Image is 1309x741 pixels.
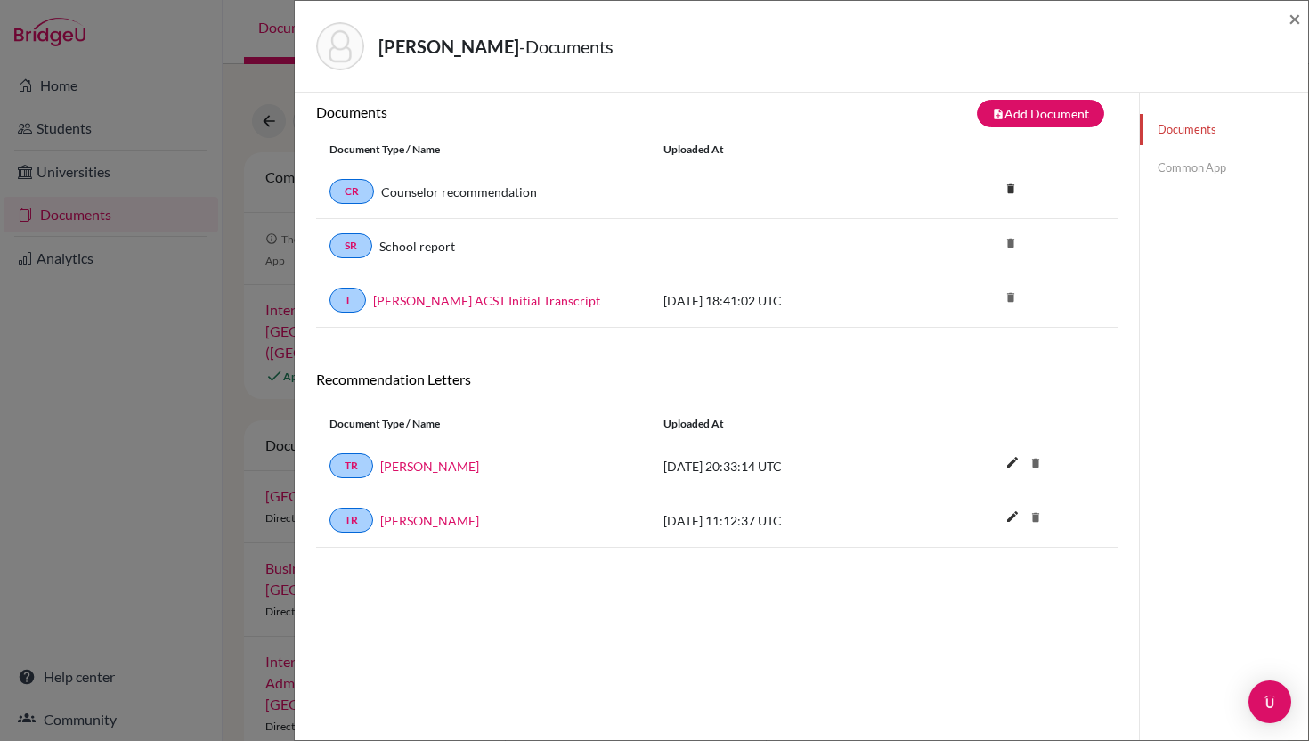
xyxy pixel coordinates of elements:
[329,179,374,204] a: CR
[381,183,537,201] a: Counselor recommendation
[329,508,373,533] a: TR
[1289,5,1301,31] span: ×
[380,457,479,476] a: [PERSON_NAME]
[379,237,455,256] a: School report
[997,451,1028,477] button: edit
[997,505,1028,532] button: edit
[1248,680,1291,723] div: Open Intercom Messenger
[316,103,717,120] h6: Documents
[519,36,614,57] span: - Documents
[650,291,917,310] div: [DATE] 18:41:02 UTC
[316,142,650,158] div: Document Type / Name
[997,230,1024,256] i: delete
[380,511,479,530] a: [PERSON_NAME]
[329,453,373,478] a: TR
[998,502,1027,531] i: edit
[992,108,1004,120] i: note_add
[316,370,1118,387] h6: Recommendation Letters
[997,284,1024,311] i: delete
[1289,8,1301,29] button: Close
[997,178,1024,202] a: delete
[1140,114,1308,145] a: Documents
[650,416,917,432] div: Uploaded at
[1022,450,1049,476] i: delete
[329,233,372,258] a: SR
[1140,152,1308,183] a: Common App
[663,513,782,528] span: [DATE] 11:12:37 UTC
[997,175,1024,202] i: delete
[373,291,600,310] a: [PERSON_NAME] ACST Initial Transcript
[378,36,519,57] strong: [PERSON_NAME]
[329,288,366,313] a: T
[663,459,782,474] span: [DATE] 20:33:14 UTC
[998,448,1027,476] i: edit
[1022,504,1049,531] i: delete
[650,142,917,158] div: Uploaded at
[977,100,1104,127] button: note_addAdd Document
[316,416,650,432] div: Document Type / Name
